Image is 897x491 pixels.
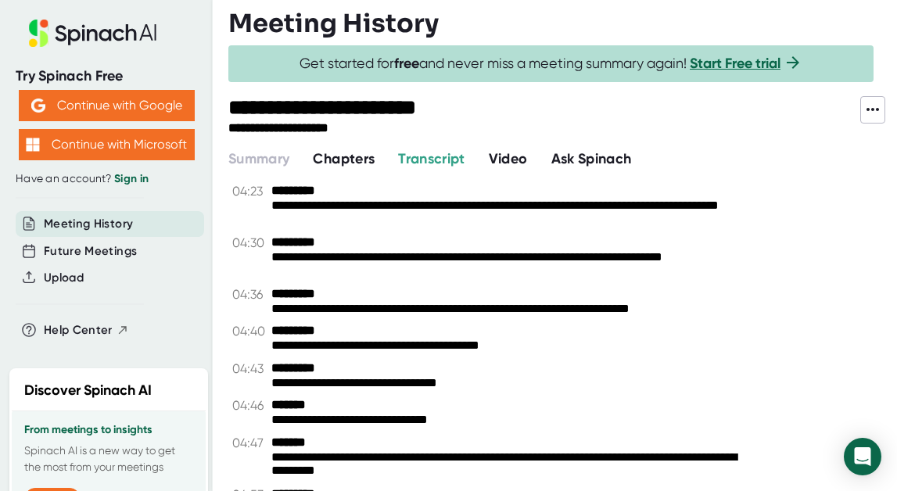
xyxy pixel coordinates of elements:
span: Get started for and never miss a meeting summary again! [300,55,802,73]
span: Video [489,150,528,167]
a: Start Free trial [690,55,780,72]
span: 04:46 [232,398,267,413]
button: Transcript [398,149,465,170]
button: Continue with Microsoft [19,129,195,160]
h3: Meeting History [228,9,439,38]
div: Try Spinach Free [16,67,197,85]
button: Meeting History [44,215,133,233]
span: Help Center [44,321,113,339]
button: Summary [228,149,289,170]
h2: Discover Spinach AI [24,380,152,401]
b: free [394,55,419,72]
span: 04:30 [232,235,267,250]
img: Aehbyd4JwY73AAAAAElFTkSuQmCC [31,99,45,113]
div: Have an account? [16,172,197,186]
a: Sign in [114,172,149,185]
span: 04:23 [232,184,267,199]
span: Summary [228,150,289,167]
span: Transcript [398,150,465,167]
button: Upload [44,269,84,287]
button: Future Meetings [44,242,137,260]
button: Ask Spinach [551,149,632,170]
span: Ask Spinach [551,150,632,167]
h3: From meetings to insights [24,424,193,436]
span: 04:47 [232,435,267,450]
div: Open Intercom Messenger [844,438,881,475]
span: 04:36 [232,287,267,302]
p: Spinach AI is a new way to get the most from your meetings [24,443,193,475]
span: Chapters [313,150,375,167]
button: Chapters [313,149,375,170]
span: 04:40 [232,324,267,339]
button: Continue with Google [19,90,195,121]
button: Video [489,149,528,170]
span: 04:43 [232,361,267,376]
button: Help Center [44,321,129,339]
